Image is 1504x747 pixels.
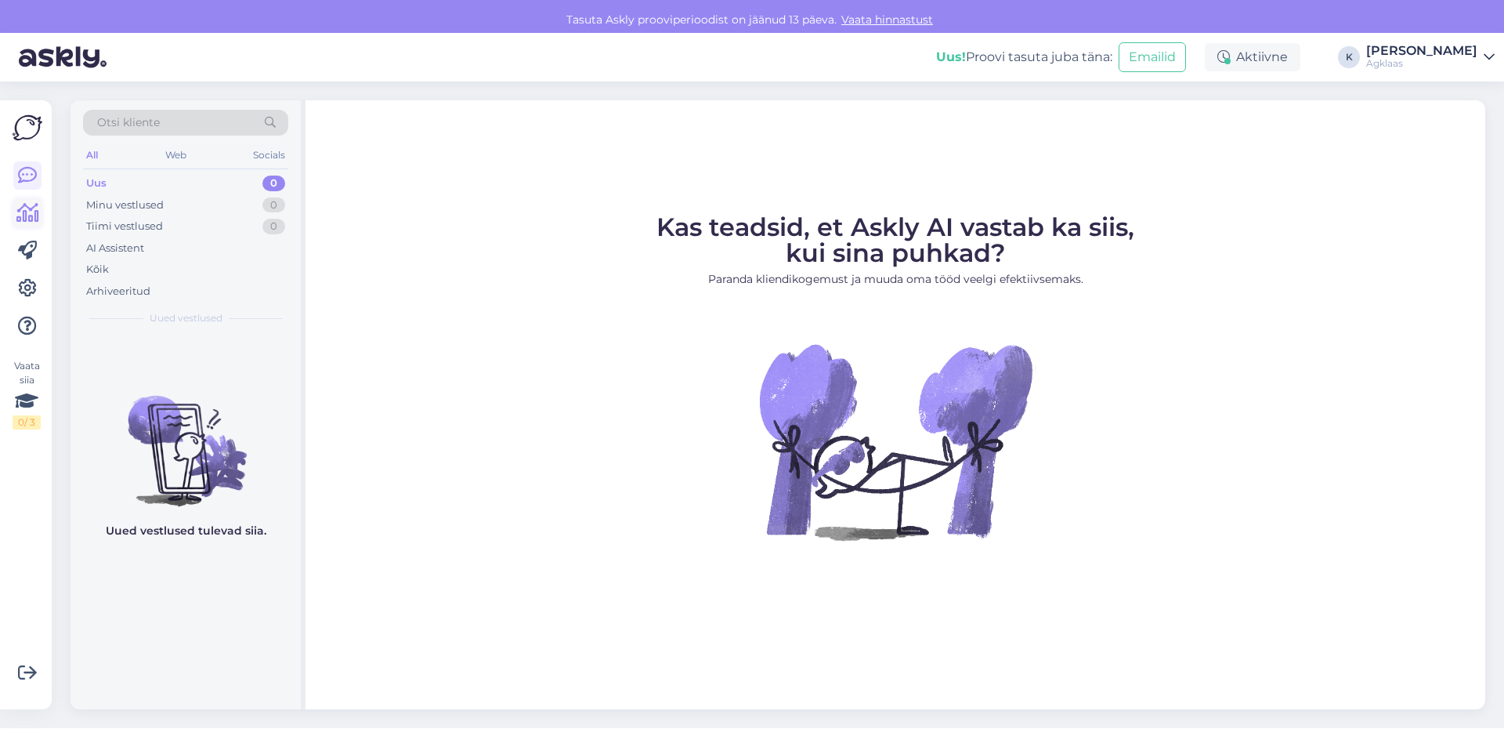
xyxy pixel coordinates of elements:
div: Tiimi vestlused [86,219,163,234]
p: Paranda kliendikogemust ja muuda oma tööd veelgi efektiivsemaks. [656,271,1134,288]
div: Arhiveeritud [86,284,150,299]
div: AI Assistent [86,241,144,256]
div: Aktiivne [1205,43,1300,71]
div: K [1338,46,1360,68]
a: [PERSON_NAME]Agklaas [1366,45,1495,70]
div: Uus [86,176,107,191]
div: Socials [250,145,288,165]
img: No Chat active [754,300,1036,582]
div: All [83,145,101,165]
span: Uued vestlused [150,311,222,325]
span: Kas teadsid, et Askly AI vastab ka siis, kui sina puhkad? [656,212,1134,268]
div: Vaata siia [13,359,41,430]
div: 0 [262,176,285,191]
img: No chats [70,368,301,509]
div: 0 / 3 [13,415,41,430]
div: [PERSON_NAME] [1366,45,1477,57]
div: Minu vestlused [86,198,164,213]
img: Askly Logo [13,113,42,143]
button: Emailid [1119,42,1186,72]
span: Otsi kliente [97,114,160,131]
p: Uued vestlused tulevad siia. [106,523,266,539]
b: Uus! [936,49,966,64]
a: Vaata hinnastust [837,13,938,27]
div: 0 [262,198,285,213]
div: Agklaas [1366,57,1477,70]
div: 0 [262,219,285,234]
div: Kõik [86,262,109,277]
div: Proovi tasuta juba täna: [936,48,1112,67]
div: Web [162,145,190,165]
